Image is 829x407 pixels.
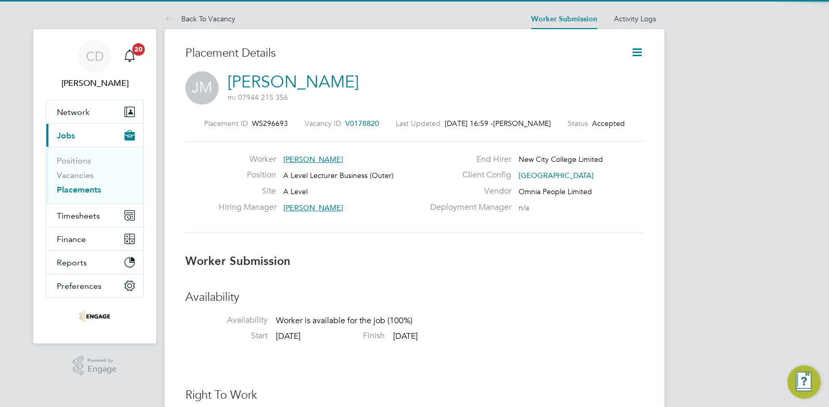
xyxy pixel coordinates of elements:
[46,274,143,297] button: Preferences
[305,119,341,128] label: Vacancy ID
[283,187,308,196] span: A Level
[165,14,235,23] a: Back To Vacancy
[185,388,644,403] h3: Right To Work
[33,29,156,344] nav: Main navigation
[396,119,441,128] label: Last Updated
[228,72,359,92] a: [PERSON_NAME]
[46,40,144,90] a: CD[PERSON_NAME]
[219,186,276,197] label: Site
[519,203,529,212] span: n/a
[73,356,117,376] a: Powered byEngage
[57,281,102,291] span: Preferences
[79,308,110,325] img: omniapeople-logo-retina.png
[57,107,90,117] span: Network
[46,204,143,227] button: Timesheets
[204,119,248,128] label: Placement ID
[185,290,644,305] h3: Availability
[185,254,291,268] b: Worker Submission
[57,211,100,221] span: Timesheets
[57,156,91,166] a: Positions
[57,234,86,244] span: Finance
[519,187,592,196] span: Omnia People Limited
[46,308,144,325] a: Go to home page
[46,227,143,250] button: Finance
[86,49,104,63] span: CD
[57,170,94,180] a: Vacancies
[219,154,276,165] label: Worker
[219,202,276,213] label: Hiring Manager
[185,71,219,105] span: JM
[531,15,597,23] a: Worker Submission
[57,258,87,268] span: Reports
[46,100,143,123] button: Network
[119,40,140,73] a: 20
[787,365,821,399] button: Engage Resource Center
[614,14,656,23] a: Activity Logs
[493,119,551,128] span: [PERSON_NAME]
[228,93,288,102] span: m: 07944 215 356
[424,154,511,165] label: End Hirer
[46,251,143,274] button: Reports
[276,331,300,341] span: [DATE]
[568,119,588,128] label: Status
[132,43,145,56] span: 20
[219,170,276,181] label: Position
[283,171,394,180] span: A Level Lecturer Business (Outer)
[445,119,493,128] span: [DATE] 16:59 -
[185,46,615,61] h3: Placement Details
[345,119,379,128] span: V0178820
[46,147,143,203] div: Jobs
[519,171,594,180] span: [GEOGRAPHIC_DATA]
[519,155,603,164] span: New City College Limited
[276,315,412,326] span: Worker is available for the job (100%)
[283,203,343,212] span: [PERSON_NAME]
[87,365,117,374] span: Engage
[424,186,511,197] label: Vendor
[185,330,268,341] label: Start
[87,356,117,365] span: Powered by
[57,185,101,195] a: Placements
[424,170,511,181] label: Client Config
[592,119,625,128] span: Accepted
[283,155,343,164] span: [PERSON_NAME]
[57,131,75,141] span: Jobs
[252,119,288,128] span: WS296693
[424,202,511,213] label: Deployment Manager
[185,315,268,326] label: Availability
[303,330,385,341] label: Finish
[46,124,143,147] button: Jobs
[393,331,418,341] span: [DATE]
[46,77,144,90] span: Claire Duggan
